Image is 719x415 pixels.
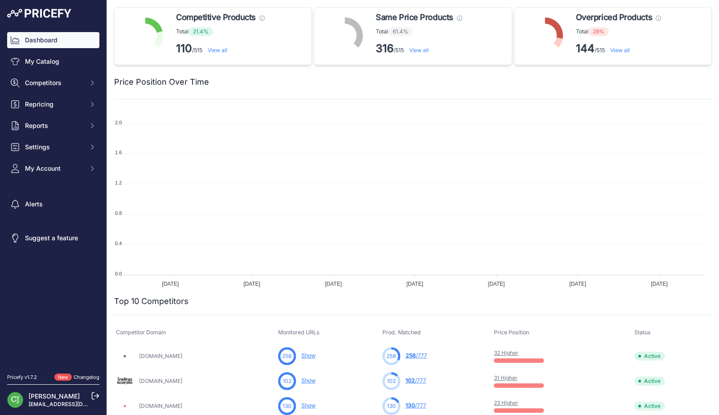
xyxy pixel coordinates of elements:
[494,399,518,406] a: 23 Higher
[189,27,213,36] span: 21.4%
[376,41,462,56] p: /515
[74,374,99,380] a: Changelog
[7,160,99,177] button: My Account
[569,281,586,287] tspan: [DATE]
[54,374,72,381] span: New
[376,27,462,36] p: Total
[25,100,83,109] span: Repricing
[610,47,630,53] a: View all
[25,121,83,130] span: Reports
[29,392,80,400] a: [PERSON_NAME]
[7,9,71,18] img: Pricefy Logo
[651,281,668,287] tspan: [DATE]
[406,377,426,384] a: 102/777
[576,42,595,55] strong: 144
[7,75,99,91] button: Competitors
[7,196,99,212] a: Alerts
[114,295,189,308] h2: Top 10 Competitors
[208,47,227,53] a: View all
[301,402,316,409] a: Show
[376,11,453,24] span: Same Price Products
[406,377,415,384] span: 102
[176,27,265,36] p: Total
[576,41,661,56] p: /515
[576,11,652,24] span: Overpriced Products
[634,377,665,386] span: Active
[176,41,265,56] p: /515
[282,352,292,360] span: 258
[7,374,37,381] div: Pricefy v1.7.2
[634,329,651,336] span: Status
[115,180,122,185] tspan: 1.2
[588,27,609,36] span: 28%
[139,378,182,384] a: [DOMAIN_NAME]
[7,96,99,112] button: Repricing
[387,402,396,410] span: 130
[115,210,122,216] tspan: 0.8
[283,402,292,410] span: 130
[634,402,665,411] span: Active
[494,329,529,336] span: Price Position
[376,42,394,55] strong: 316
[406,402,415,409] span: 130
[115,150,122,155] tspan: 1.6
[494,374,518,381] a: 31 Higher
[115,241,122,246] tspan: 0.4
[386,352,396,360] span: 258
[7,230,99,246] a: Suggest a feature
[488,281,505,287] tspan: [DATE]
[382,329,421,336] span: Prod. Matched
[115,120,122,125] tspan: 2.0
[301,352,316,359] a: Show
[7,32,99,48] a: Dashboard
[7,53,99,70] a: My Catalog
[301,377,316,384] a: Show
[407,281,423,287] tspan: [DATE]
[176,42,192,55] strong: 110
[114,76,209,88] h2: Price Position Over Time
[162,281,179,287] tspan: [DATE]
[25,78,83,87] span: Competitors
[7,139,99,155] button: Settings
[139,353,182,359] a: [DOMAIN_NAME]
[7,118,99,134] button: Reports
[243,281,260,287] tspan: [DATE]
[576,27,661,36] p: Total
[634,352,665,361] span: Active
[494,349,518,356] a: 32 Higher
[116,329,166,336] span: Competitor Domain
[7,32,99,363] nav: Sidebar
[176,11,256,24] span: Competitive Products
[406,402,426,409] a: 130/777
[25,164,83,173] span: My Account
[139,403,182,409] a: [DOMAIN_NAME]
[325,281,342,287] tspan: [DATE]
[29,401,122,407] a: [EMAIL_ADDRESS][DOMAIN_NAME]
[409,47,429,53] a: View all
[388,27,413,36] span: 61.4%
[278,329,320,336] span: Monitored URLs
[115,271,122,276] tspan: 0.0
[25,143,83,152] span: Settings
[387,377,396,385] span: 102
[406,352,427,359] a: 258/777
[406,352,416,359] span: 258
[283,377,292,385] span: 102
